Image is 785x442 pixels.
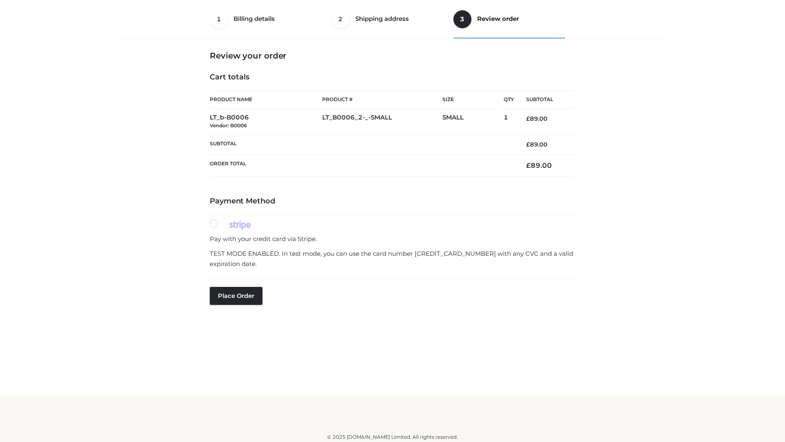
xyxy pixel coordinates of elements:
[322,90,442,109] th: Product #
[210,51,575,61] h3: Review your order
[210,73,575,82] h4: Cart totals
[504,90,514,109] th: Qty
[121,433,664,441] div: © 2025 [DOMAIN_NAME] Limited. All rights reserved.
[514,90,575,109] th: Subtotal
[526,141,547,148] bdi: 89.00
[210,248,575,269] p: TEST MODE ENABLED. In test mode, you can use the card number [CREDIT_CARD_NUMBER] with any CVC an...
[442,109,504,135] td: SMALL
[504,109,514,135] td: 1
[526,115,530,122] span: £
[210,287,262,305] button: Place order
[210,134,514,154] th: Subtotal
[210,109,322,135] td: LT_b-B0006
[526,161,531,169] span: £
[210,197,575,206] h4: Payment Method
[210,122,247,129] small: Vendor: B0006
[526,161,552,169] bdi: 89.00
[526,115,547,122] bdi: 89.00
[210,234,575,244] p: Pay with your credit card via Stripe.
[322,109,442,135] td: LT_B0006_2-_-SMALL
[210,155,514,176] th: Order Total
[526,141,530,148] span: £
[442,90,500,109] th: Size
[210,90,322,109] th: Product Name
